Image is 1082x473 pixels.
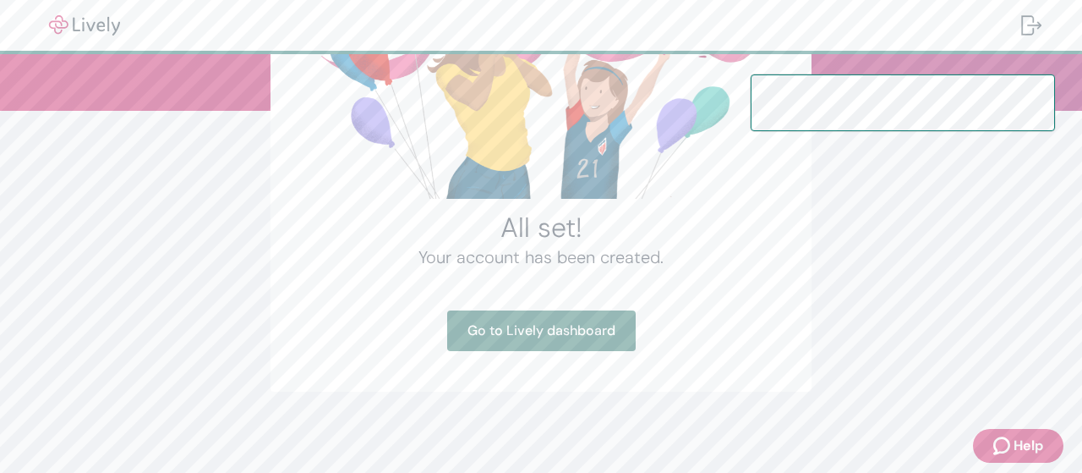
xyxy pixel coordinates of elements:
[973,429,1063,463] button: Zendesk support iconHelp
[311,211,771,245] h2: All set!
[311,245,771,270] h4: Your account has been created.
[1008,5,1055,46] button: Log out
[993,436,1014,456] svg: Zendesk support icon
[447,311,636,351] a: Go to Lively dashboard
[37,15,132,36] img: Lively
[1014,436,1043,456] span: Help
